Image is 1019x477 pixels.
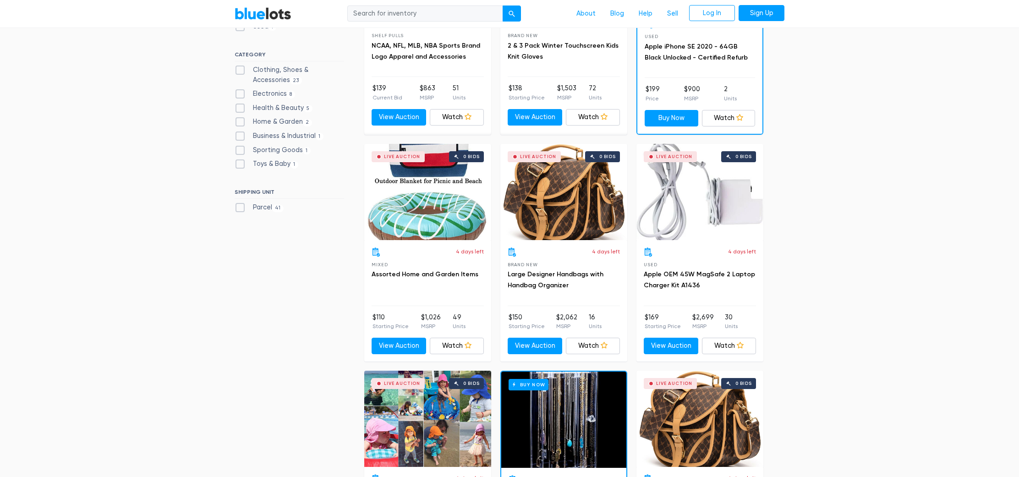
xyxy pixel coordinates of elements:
div: Live Auction [384,154,420,159]
p: MSRP [684,94,700,103]
p: Price [646,94,660,103]
li: 2 [724,84,737,103]
li: $2,062 [556,313,577,331]
p: MSRP [421,322,441,330]
h6: SHIPPING UNIT [235,189,344,199]
li: $1,026 [421,313,441,331]
a: Large Designer Handbags with Handbag Organizer [508,270,603,289]
a: Watch [702,110,756,126]
div: Live Auction [520,154,556,159]
a: Watch [566,338,620,354]
span: Used [645,34,658,39]
p: MSRP [692,322,714,330]
a: Sign Up [739,5,784,22]
li: $2,699 [692,313,714,331]
a: About [569,5,603,22]
p: Units [453,93,466,102]
a: Assorted Home and Garden Items [372,270,478,278]
a: View Auction [644,338,698,354]
li: $169 [645,313,681,331]
p: Units [453,322,466,330]
span: Brand New [508,33,537,38]
a: Watch [430,338,484,354]
li: 49 [453,313,466,331]
span: Brand New [508,262,537,267]
a: Buy Now [501,372,626,468]
a: NCAA, NFL, MLB, NBA Sports Brand Logo Apparel and Accessories [372,42,480,60]
a: 2 & 3 Pack Winter Touchscreen Kids Knit Gloves [508,42,619,60]
a: Live Auction 0 bids [500,144,627,240]
p: Units [589,93,602,102]
h6: CATEGORY [235,51,344,61]
span: 41 [272,205,284,212]
li: $199 [646,84,660,103]
span: 1 [303,147,311,154]
label: Home & Garden [235,117,312,127]
a: Sell [660,5,685,22]
p: Starting Price [509,322,545,330]
li: 16 [589,313,602,331]
li: $863 [420,83,435,102]
a: Live Auction 0 bids [364,144,491,240]
p: 4 days left [728,247,756,256]
a: View Auction [372,338,426,354]
p: Units [589,322,602,330]
p: Starting Price [373,322,409,330]
div: Live Auction [384,381,420,386]
label: Toys & Baby [235,159,298,169]
p: MSRP [420,93,435,102]
li: $1,503 [557,83,576,102]
span: Mixed [372,262,388,267]
li: 30 [725,313,738,331]
li: $110 [373,313,409,331]
p: MSRP [556,322,577,330]
a: Live Auction 0 bids [636,371,763,467]
a: View Auction [508,338,562,354]
a: Live Auction 0 bids [364,371,491,467]
a: Help [631,5,660,22]
span: 2 [303,119,312,126]
label: Parcel [235,203,284,213]
label: Sporting Goods [235,145,311,155]
div: Live Auction [656,154,692,159]
li: $150 [509,313,545,331]
p: 4 days left [456,247,484,256]
li: 72 [589,83,602,102]
a: Apple OEM 45W MagSafe 2 Laptop Charger Kit A1436 [644,270,755,289]
a: Watch [566,109,620,126]
a: Buy Now [645,110,698,126]
li: $900 [684,84,700,103]
h6: Buy Now [509,379,548,390]
li: 51 [453,83,466,102]
p: Starting Price [509,93,545,102]
p: 4 days left [592,247,620,256]
a: Blog [603,5,631,22]
div: 0 bids [463,381,480,386]
div: 0 bids [599,154,616,159]
div: 0 bids [463,154,480,159]
a: Watch [430,109,484,126]
a: View Auction [508,109,562,126]
a: Watch [702,338,756,354]
div: Live Auction [656,381,692,386]
div: 0 bids [735,381,752,386]
span: 1 [290,161,298,169]
p: Units [725,322,738,330]
a: BlueLots [235,7,291,20]
p: Units [724,94,737,103]
span: 8 [287,91,295,98]
li: $139 [373,83,402,102]
p: MSRP [557,93,576,102]
span: 1 [316,133,323,140]
p: Starting Price [645,322,681,330]
a: Live Auction 0 bids [636,144,763,240]
label: Electronics [235,89,295,99]
div: 0 bids [735,154,752,159]
span: Shelf Pulls [372,33,404,38]
label: Business & Industrial [235,131,323,141]
span: Used [644,262,657,267]
li: $138 [509,83,545,102]
p: Current Bid [373,93,402,102]
input: Search for inventory [347,5,503,22]
a: Apple iPhone SE 2020 - 64GB Black Unlocked - Certified Refurb [645,43,748,61]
